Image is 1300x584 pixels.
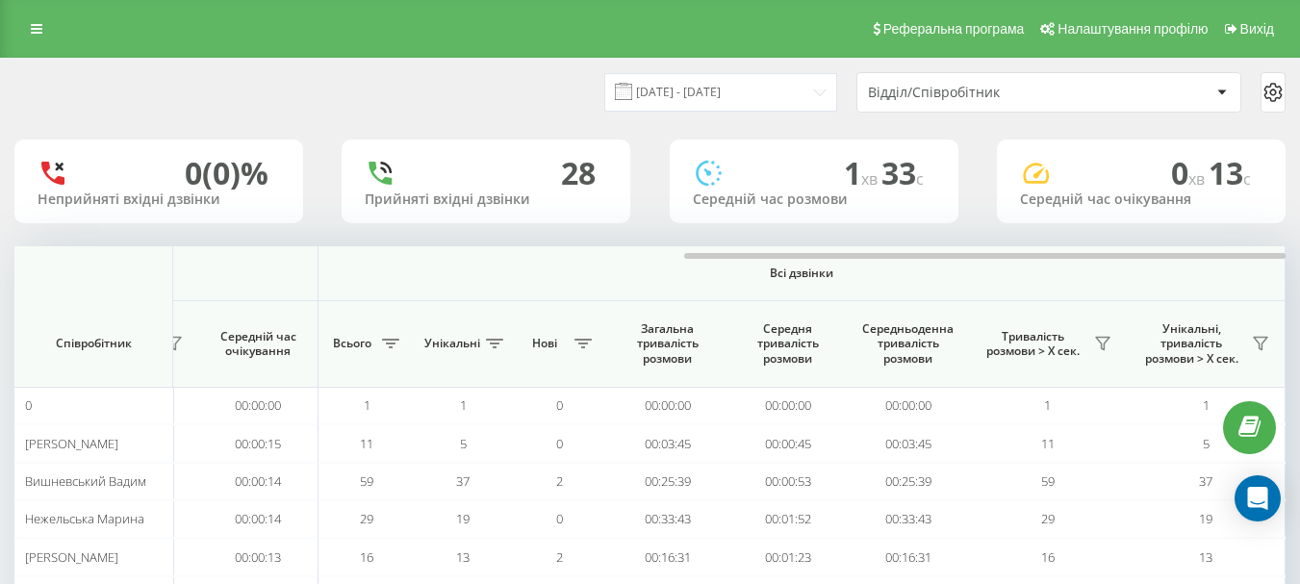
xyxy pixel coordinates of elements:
td: 00:00:53 [727,463,848,500]
span: 1 [1203,396,1210,414]
span: 19 [456,510,470,527]
span: Загальна тривалість розмови [622,321,713,367]
td: 00:16:31 [607,538,727,575]
td: 00:00:14 [198,500,319,538]
span: 11 [360,435,373,452]
span: 0 [25,396,32,414]
span: Середній час очікування [213,329,303,359]
td: 00:01:23 [727,538,848,575]
span: Середньоденна тривалість розмови [862,321,954,367]
span: 13 [1209,152,1251,193]
span: Вихід [1240,21,1274,37]
span: 59 [360,472,373,490]
span: Тривалість розмови > Х сек. [978,329,1088,359]
td: 00:16:31 [848,538,968,575]
span: 59 [1041,472,1055,490]
td: 00:03:45 [607,424,727,462]
div: Відділ/Співробітник [868,85,1098,101]
span: Нові [521,336,569,351]
span: 13 [456,548,470,566]
div: Середній час розмови [693,191,935,208]
span: 0 [556,510,563,527]
span: 0 [1171,152,1209,193]
div: Прийняті вхідні дзвінки [365,191,607,208]
div: Неприйняті вхідні дзвінки [38,191,280,208]
span: Співробітник [31,336,156,351]
span: 37 [1199,472,1212,490]
div: 28 [561,155,596,191]
td: 00:25:39 [848,463,968,500]
span: 37 [456,472,470,490]
span: 1 [844,152,881,193]
span: 11 [1041,435,1055,452]
td: 00:03:45 [848,424,968,462]
span: 16 [1041,548,1055,566]
td: 00:01:52 [727,500,848,538]
span: 33 [881,152,924,193]
span: c [1243,168,1251,190]
td: 00:00:13 [198,538,319,575]
td: 00:25:39 [607,463,727,500]
span: 1 [1044,396,1051,414]
span: Унікальні [424,336,480,351]
span: [PERSON_NAME] [25,548,118,566]
td: 00:00:00 [727,387,848,424]
div: Open Intercom Messenger [1235,475,1281,521]
span: 1 [460,396,467,414]
td: 00:33:43 [848,500,968,538]
span: 13 [1199,548,1212,566]
span: 1 [364,396,370,414]
span: Всі дзвінки [375,266,1228,281]
span: Налаштування профілю [1058,21,1208,37]
span: 2 [556,472,563,490]
span: хв [1188,168,1209,190]
span: Унікальні, тривалість розмови > Х сек. [1136,321,1246,367]
span: 16 [360,548,373,566]
td: 00:00:00 [848,387,968,424]
span: хв [861,168,881,190]
span: 5 [1203,435,1210,452]
span: 2 [556,548,563,566]
div: Середній час очікування [1020,191,1262,208]
span: c [916,168,924,190]
span: Вишневський Вадим [25,472,146,490]
span: 0 [556,396,563,414]
span: [PERSON_NAME] [25,435,118,452]
span: 29 [360,510,373,527]
span: Середня тривалість розмови [742,321,833,367]
td: 00:00:00 [198,387,319,424]
td: 00:00:00 [607,387,727,424]
span: Реферальна програма [883,21,1025,37]
td: 00:00:45 [727,424,848,462]
span: 19 [1199,510,1212,527]
span: 5 [460,435,467,452]
div: 0 (0)% [185,155,268,191]
td: 00:00:15 [198,424,319,462]
td: 00:00:14 [198,463,319,500]
td: 00:33:43 [607,500,727,538]
span: 0 [556,435,563,452]
span: Всього [328,336,376,351]
span: Нежельська Марина [25,510,144,527]
span: 29 [1041,510,1055,527]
